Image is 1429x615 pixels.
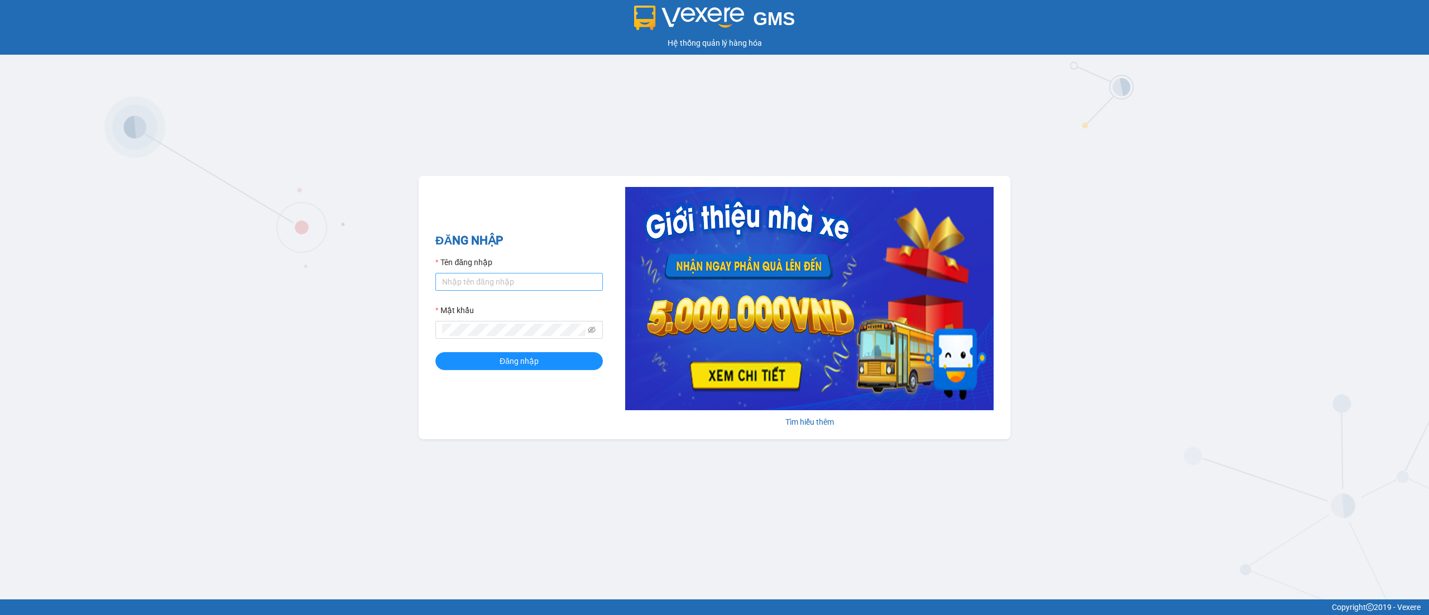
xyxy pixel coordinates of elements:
[625,416,994,428] div: Tìm hiểu thêm
[3,37,1426,49] div: Hệ thống quản lý hàng hóa
[8,601,1421,613] div: Copyright 2019 - Vexere
[634,17,795,26] a: GMS
[500,355,539,367] span: Đăng nhập
[435,304,474,316] label: Mật khẩu
[753,8,795,29] span: GMS
[634,6,745,30] img: logo 2
[435,232,603,250] h2: ĐĂNG NHẬP
[442,324,586,336] input: Mật khẩu
[435,256,492,268] label: Tên đăng nhập
[588,326,596,334] span: eye-invisible
[435,273,603,291] input: Tên đăng nhập
[625,187,994,410] img: banner-0
[435,352,603,370] button: Đăng nhập
[1366,603,1374,611] span: copyright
